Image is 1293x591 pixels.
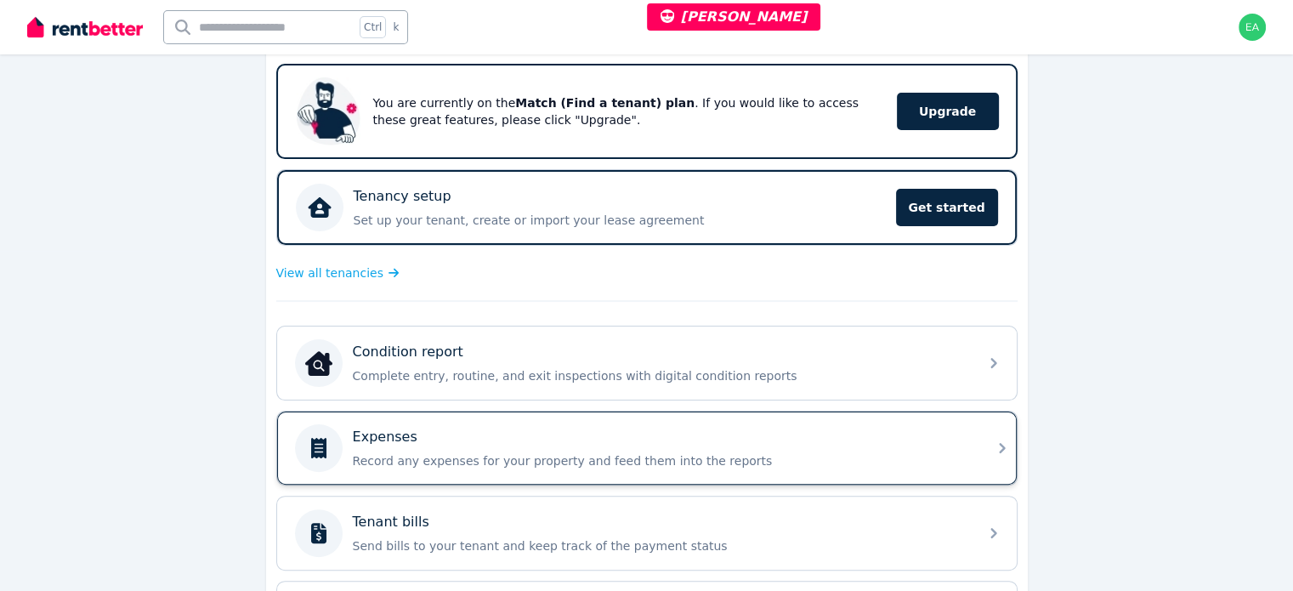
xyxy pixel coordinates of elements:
[515,96,695,110] b: Match (Find a tenant) plan
[353,512,429,532] p: Tenant bills
[27,14,143,40] img: RentBetter
[896,189,998,226] span: Get started
[276,264,400,281] a: View all tenancies
[393,20,399,34] span: k
[353,452,968,469] p: Record any expenses for your property and feed them into the reports
[897,93,999,130] span: Upgrade
[354,212,886,229] p: Set up your tenant, create or import your lease agreement
[277,327,1017,400] a: Condition reportCondition reportComplete entry, routine, and exit inspections with digital condit...
[276,264,383,281] span: View all tenancies
[353,342,463,362] p: Condition report
[277,497,1017,570] a: Tenant billsSend bills to your tenant and keep track of the payment status
[353,367,968,384] p: Complete entry, routine, and exit inspections with digital condition reports
[354,186,451,207] p: Tenancy setup
[360,16,386,38] span: Ctrl
[1239,14,1266,41] img: earl@rentbetter.com.au
[373,94,873,128] p: You are currently on the . If you would like to access these great features, please click "Upgrade".
[661,9,808,25] span: [PERSON_NAME]
[353,537,968,554] p: Send bills to your tenant and keep track of the payment status
[295,77,363,145] img: Upgrade RentBetter plan
[277,412,1017,485] a: ExpensesRecord any expenses for your property and feed them into the reports
[305,349,332,377] img: Condition report
[353,427,417,447] p: Expenses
